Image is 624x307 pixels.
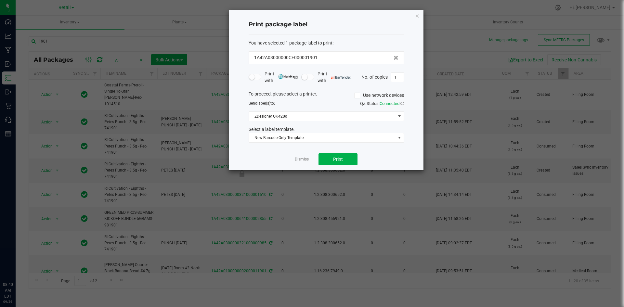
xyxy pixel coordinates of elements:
iframe: Resource center [6,255,26,275]
span: QZ Status: [360,101,404,106]
span: ZDesigner GK420d [249,112,396,121]
label: Use network devices [354,92,404,99]
span: label(s) [257,101,270,106]
span: Connected [380,101,399,106]
span: Print with [318,70,351,84]
span: 1A42A03000000CE000001901 [254,54,318,61]
span: Send to: [249,101,275,106]
a: Dismiss [295,157,309,162]
div: To proceed, please select a printer. [244,91,409,100]
div: Select a label template. [244,126,409,133]
img: bartender.png [331,76,351,79]
h4: Print package label [249,20,404,29]
img: mark_magic_cybra.png [278,74,298,79]
span: New Barcode Only Template [249,133,396,142]
span: No. of copies [361,74,388,79]
button: Print [318,153,357,165]
span: Print [333,157,343,162]
span: Print with [265,70,298,84]
div: : [249,40,404,46]
span: You have selected 1 package label to print [249,40,332,45]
